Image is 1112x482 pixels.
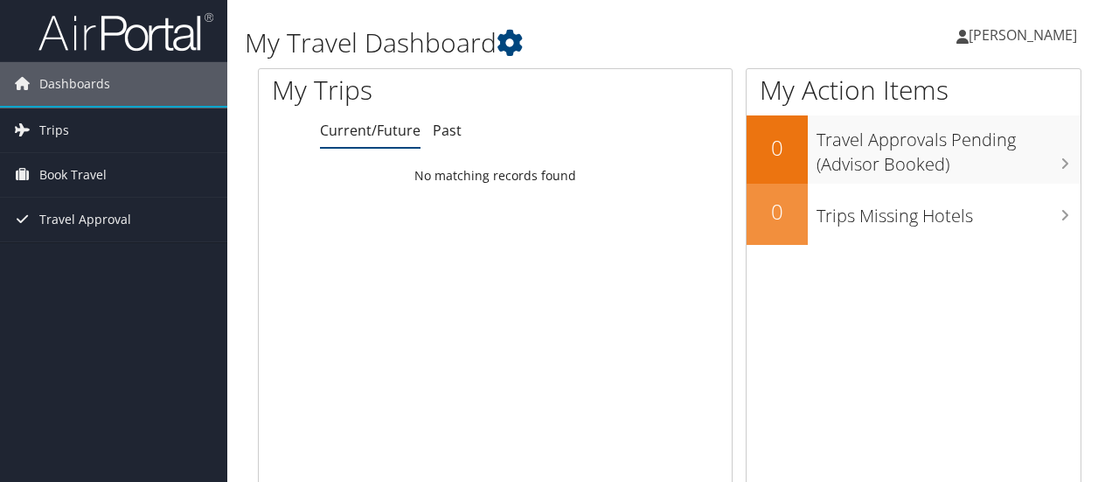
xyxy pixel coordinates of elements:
h3: Travel Approvals Pending (Advisor Booked) [817,119,1081,177]
h3: Trips Missing Hotels [817,195,1081,228]
img: airportal-logo.png [38,11,213,52]
a: Past [433,121,462,140]
a: 0Travel Approvals Pending (Advisor Booked) [747,115,1081,183]
h2: 0 [747,133,808,163]
h1: My Action Items [747,72,1081,108]
span: Travel Approval [39,198,131,241]
h1: My Travel Dashboard [245,24,811,61]
h2: 0 [747,197,808,227]
span: [PERSON_NAME] [969,25,1077,45]
a: 0Trips Missing Hotels [747,184,1081,245]
span: Trips [39,108,69,152]
span: Dashboards [39,62,110,106]
td: No matching records found [259,160,732,192]
a: [PERSON_NAME] [956,9,1095,61]
h1: My Trips [272,72,522,108]
span: Book Travel [39,153,107,197]
a: Current/Future [320,121,420,140]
